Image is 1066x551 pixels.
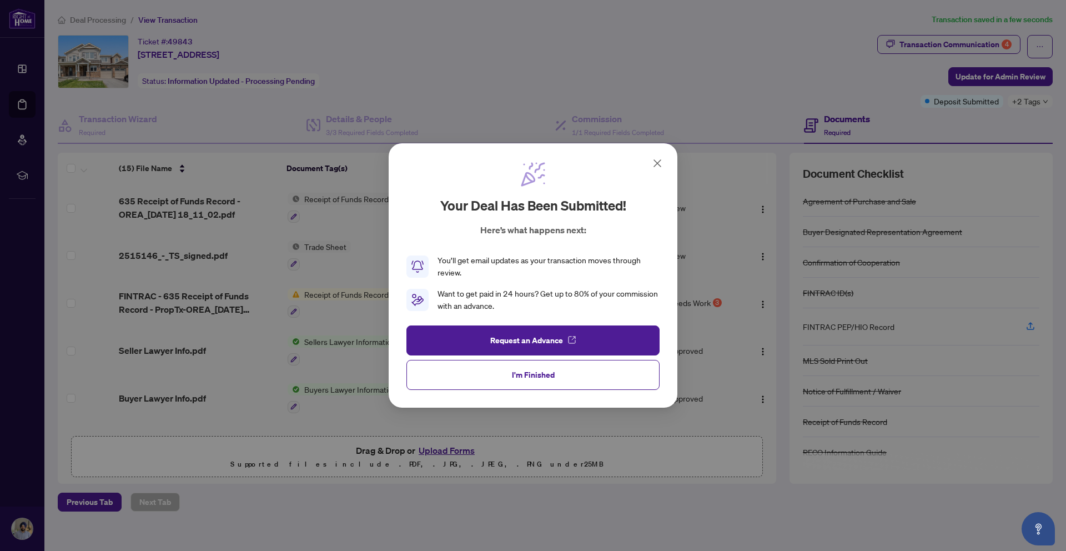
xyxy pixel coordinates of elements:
div: Want to get paid in 24 hours? Get up to 80% of your commission with an advance. [438,288,660,312]
span: Request an Advance [490,332,563,349]
h2: Your deal has been submitted! [440,197,626,214]
button: Open asap [1022,512,1055,545]
button: Request an Advance [406,325,660,355]
div: You’ll get email updates as your transaction moves through review. [438,254,660,279]
button: I'm Finished [406,360,660,390]
p: Here’s what happens next: [480,223,586,237]
span: I'm Finished [512,366,555,384]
